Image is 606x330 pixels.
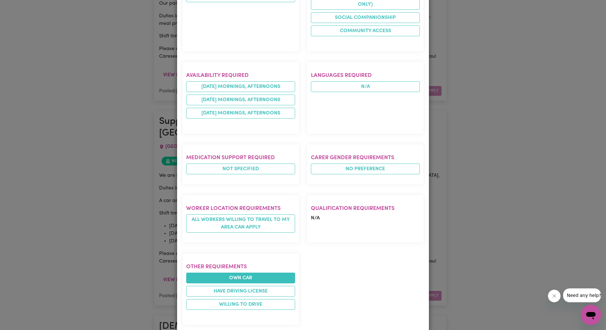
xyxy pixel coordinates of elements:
[311,154,420,161] h2: Carer gender requirements
[186,263,295,270] h2: Other requirements
[563,288,601,302] iframe: Message from company
[186,95,295,105] li: [DATE] mornings, afternoons
[186,164,295,174] span: Not specified
[311,164,420,174] span: No preference
[311,216,320,221] span: N/A
[311,26,420,36] li: Community access
[4,4,38,9] span: Need any help?
[311,205,420,212] h2: Qualification requirements
[186,72,295,79] h2: Availability required
[186,81,295,92] li: [DATE] mornings, afternoons
[186,299,295,310] li: Willing to drive
[548,290,561,302] iframe: Close message
[311,12,420,23] li: Social companionship
[581,305,601,325] iframe: Button to launch messaging window
[186,205,295,212] h2: Worker location requirements
[186,214,295,233] span: All workers willing to travel to my area can apply
[186,154,295,161] h2: Medication Support Required
[186,108,295,119] li: [DATE] mornings, afternoons
[186,286,295,297] li: Have driving license
[186,273,295,283] li: Own Car
[311,72,420,79] h2: Languages required
[311,81,420,92] span: N/A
